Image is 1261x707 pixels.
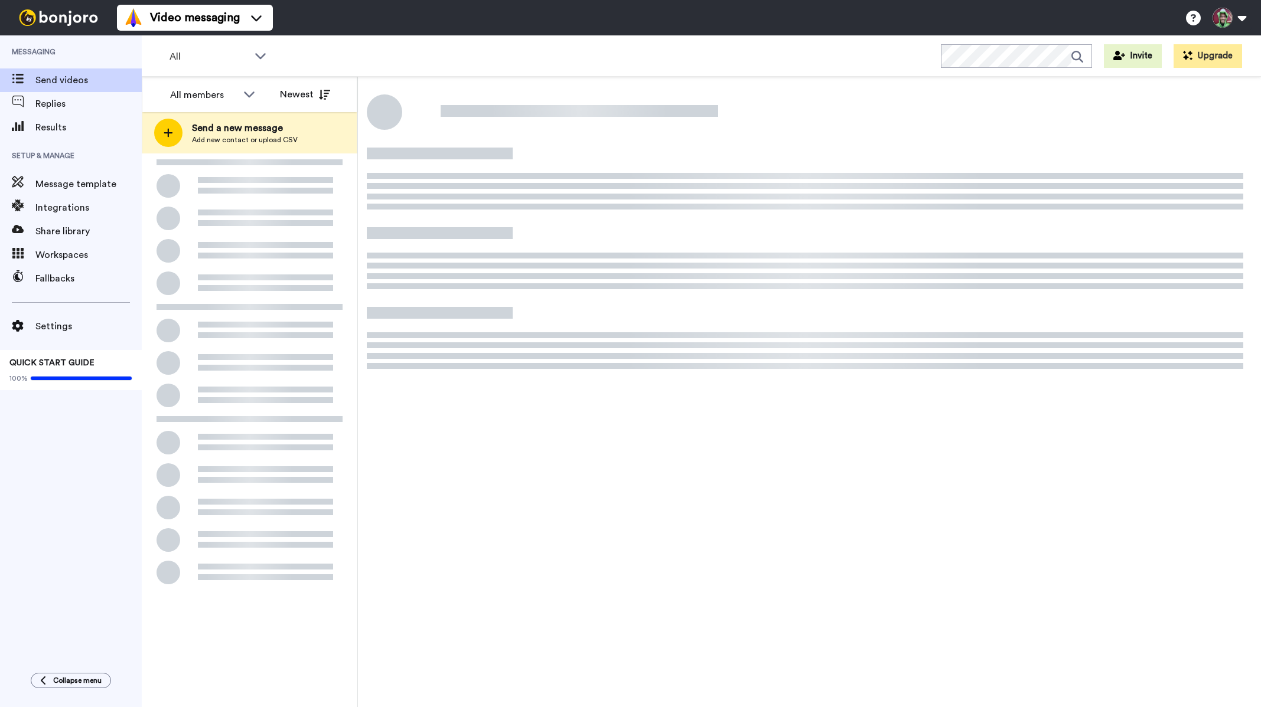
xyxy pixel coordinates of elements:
span: All [170,50,249,64]
span: Share library [35,224,142,238]
span: Add new contact or upload CSV [192,135,298,145]
img: vm-color.svg [124,8,143,27]
span: Message template [35,177,142,191]
img: bj-logo-header-white.svg [14,9,103,26]
span: QUICK START GUIDE [9,359,95,367]
span: Fallbacks [35,271,142,286]
span: Video messaging [150,9,240,26]
span: 100% [9,374,28,383]
button: Newest [271,83,339,106]
button: Invite [1104,44,1162,68]
button: Upgrade [1174,44,1242,68]
span: Workspaces [35,248,142,262]
span: Replies [35,97,142,111]
div: All members [170,88,237,102]
span: Integrations [35,201,142,215]
span: Send videos [35,73,142,87]
span: Settings [35,319,142,333]
span: Collapse menu [53,676,102,685]
button: Collapse menu [31,673,111,688]
span: Results [35,120,142,135]
span: Send a new message [192,121,298,135]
